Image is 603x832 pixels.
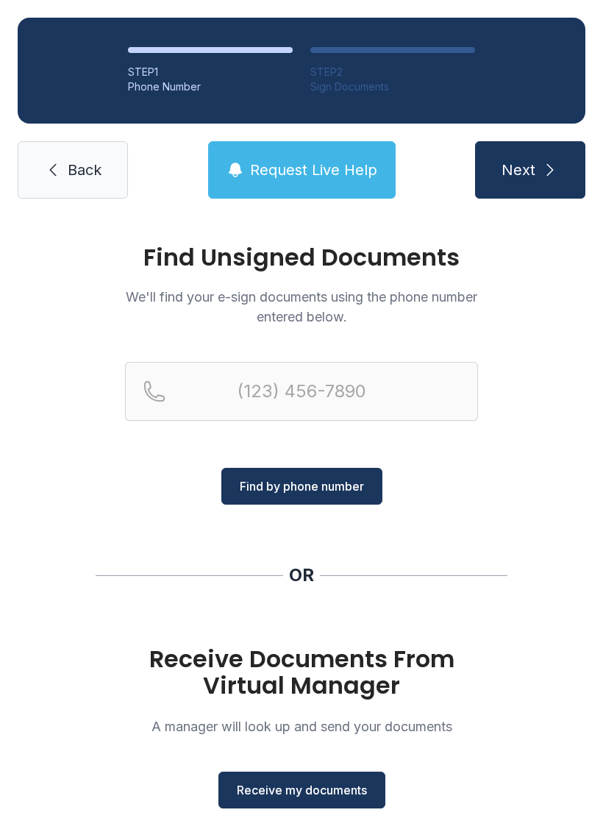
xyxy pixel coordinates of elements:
[240,477,364,495] span: Find by phone number
[502,160,535,180] span: Next
[68,160,101,180] span: Back
[125,246,478,269] h1: Find Unsigned Documents
[310,65,475,79] div: STEP 2
[310,79,475,94] div: Sign Documents
[128,79,293,94] div: Phone Number
[125,287,478,327] p: We'll find your e-sign documents using the phone number entered below.
[237,781,367,799] span: Receive my documents
[125,646,478,699] h1: Receive Documents From Virtual Manager
[128,65,293,79] div: STEP 1
[289,563,314,587] div: OR
[125,717,478,736] p: A manager will look up and send your documents
[250,160,377,180] span: Request Live Help
[125,362,478,421] input: Reservation phone number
